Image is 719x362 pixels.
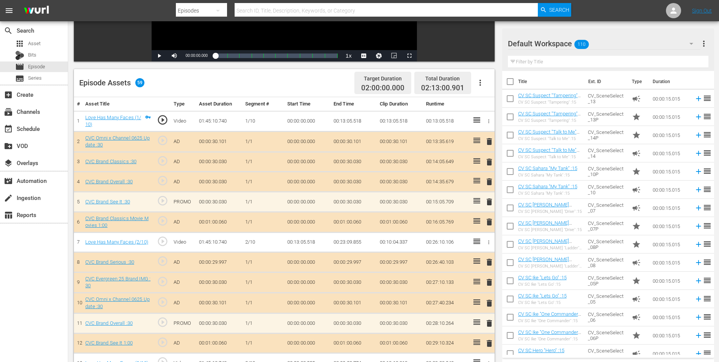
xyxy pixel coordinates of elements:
[585,326,629,345] td: CV_SceneSelect_06P
[361,73,404,84] div: Target Duration
[423,152,469,172] td: 00:14:05.649
[585,108,629,126] td: CV_SceneSelect_13P
[171,97,196,111] th: Type
[518,220,572,231] a: CV SC [PERSON_NAME] "Drive" :15
[361,84,404,93] span: 02:00:00.000
[694,349,703,358] svg: Add to Episode
[703,148,712,157] span: reorder
[549,3,569,17] span: Search
[284,313,331,334] td: 00:00:00.000
[341,50,356,61] button: Playback Rate
[171,313,196,334] td: PROMO
[423,313,469,334] td: 00:28:10.264
[4,142,13,151] span: VOD
[485,318,494,329] button: delete
[284,212,331,232] td: 00:00:00.000
[82,97,154,111] th: Asset Title
[196,212,242,232] td: 00:01:00.060
[518,275,567,280] a: CV SC Ike "Lets Go" :15
[632,112,641,121] span: Promo
[585,272,629,290] td: CV_SceneSelect_05P
[518,93,581,104] a: CV SC Suspect "Tampering" :15
[694,240,703,249] svg: Add to Episode
[331,252,377,272] td: 00:00:29.997
[485,196,494,207] button: delete
[242,172,284,192] td: 1/1
[518,337,582,342] div: CV SC Ike "One Commander" :15
[423,333,469,353] td: 00:29:10.324
[485,157,494,167] span: delete
[74,272,82,293] td: 9
[423,97,469,111] th: Runtime
[518,257,572,268] a: CV SC [PERSON_NAME] "Ladder" :15
[85,296,150,309] a: CVC Omni x Channel 0625 Update :30
[632,294,641,304] span: Ad
[650,181,691,199] td: 00:00:15.015
[242,152,284,172] td: 1/1
[423,272,469,293] td: 00:27:10.133
[585,217,629,235] td: CV_SceneSelect_07P
[196,152,242,172] td: 00:00:30.030
[632,240,641,249] span: Promo
[171,152,196,172] td: AD
[585,90,629,108] td: CV_SceneSelect_13
[485,156,494,167] button: delete
[157,276,168,287] span: play_circle_outline
[171,212,196,232] td: AD
[371,50,387,61] button: Jump To Time
[387,50,402,61] button: Picture-in-Picture
[85,239,148,245] a: Love Has Many Faces (2/10)
[331,293,377,313] td: 00:00:30.101
[284,97,331,111] th: Start Time
[331,192,377,212] td: 00:00:30.030
[74,313,82,334] td: 11
[485,177,494,186] span: delete
[703,312,712,321] span: reorder
[377,111,423,131] td: 00:13:05.518
[157,296,168,308] span: play_circle_outline
[152,50,167,61] button: Play
[650,326,691,345] td: 00:00:15.015
[703,203,712,212] span: reorder
[650,253,691,272] td: 00:00:15.015
[632,313,641,322] span: Ad
[74,232,82,252] td: 7
[242,111,284,131] td: 1/10
[79,78,144,87] div: Episode Assets
[331,111,377,131] td: 00:13:05.518
[377,293,423,313] td: 00:00:30.101
[694,167,703,176] svg: Add to Episode
[4,90,13,99] span: Create
[694,94,703,103] svg: Add to Episode
[284,232,331,252] td: 00:13:05.518
[518,329,581,341] a: CV SC Ike "One Commander" :15
[518,246,582,250] div: CV SC [PERSON_NAME] "Ladder" :15
[157,195,168,206] span: play_circle_outline
[694,277,703,285] svg: Add to Episode
[196,131,242,152] td: 00:00:30.101
[4,194,13,203] span: Ingestion
[74,293,82,313] td: 10
[5,6,14,15] span: menu
[284,111,331,131] td: 00:00:00.000
[74,152,82,172] td: 3
[632,94,641,103] span: Ad
[518,111,581,122] a: CV SC Suspect "Tampering" :15
[15,51,24,60] div: Bits
[703,258,712,267] span: reorder
[518,136,582,141] div: CV SC Suspect "Talk to Me" :15
[694,113,703,121] svg: Add to Episode
[331,172,377,192] td: 00:00:30.030
[157,337,168,348] span: play_circle_outline
[157,135,168,146] span: play_circle_outline
[694,222,703,230] svg: Add to Episode
[650,162,691,181] td: 00:00:15.015
[331,232,377,252] td: 00:23:09.855
[74,192,82,212] td: 5
[485,258,494,267] span: delete
[171,111,196,131] td: Video
[694,131,703,139] svg: Add to Episode
[485,137,494,146] span: delete
[632,222,641,231] span: Promo
[585,235,629,253] td: CV_SceneSelect_08P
